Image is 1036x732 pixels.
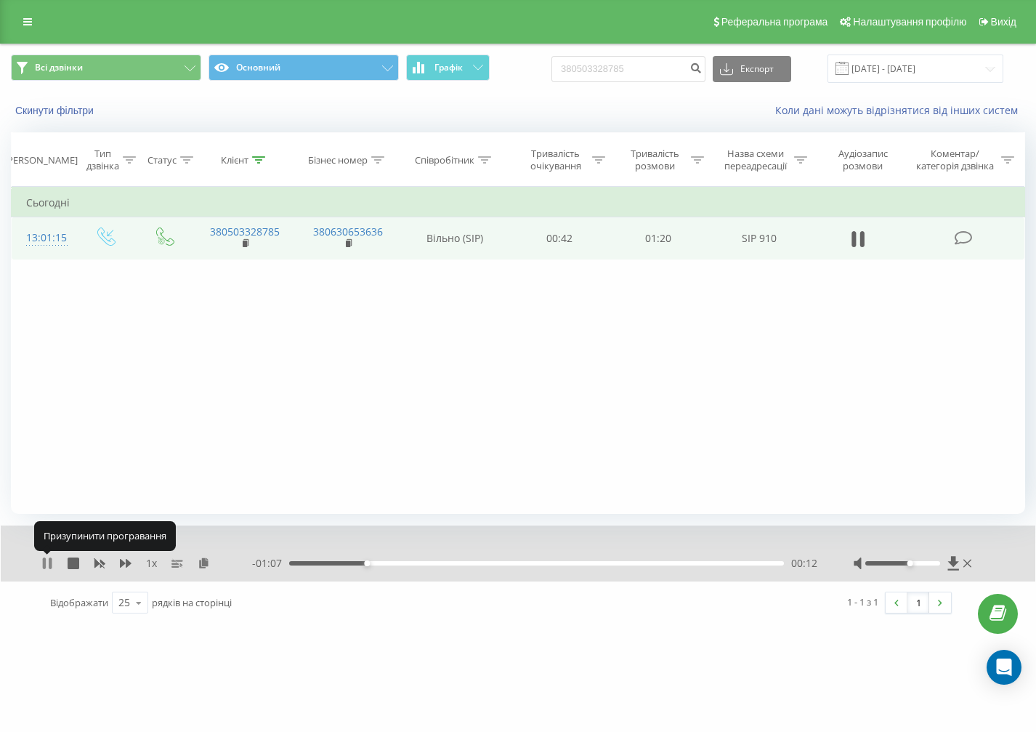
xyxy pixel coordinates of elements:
a: 380630653636 [313,225,383,238]
span: Всі дзвінки [35,62,83,73]
span: 00:12 [791,556,817,571]
td: Сьогодні [12,188,1025,217]
span: Відображати [50,596,108,609]
button: Основний [209,55,399,81]
div: Тривалість розмови [622,148,687,172]
td: 00:42 [510,217,609,260]
span: 1 x [146,556,157,571]
span: Реферальна програма [721,16,828,28]
div: Клієнт [221,154,248,166]
input: Пошук за номером [551,56,705,82]
a: Коли дані можуть відрізнятися вiд інших систем [775,103,1025,117]
div: Співробітник [415,154,474,166]
div: Бізнес номер [308,154,368,166]
div: 13:01:15 [26,224,60,252]
td: SIP 910 [708,217,811,260]
div: Статус [147,154,177,166]
div: Тип дзвінка [86,148,119,172]
td: Вільно (SIP) [399,217,510,260]
button: Графік [406,55,490,81]
td: 01:20 [609,217,708,260]
span: рядків на сторінці [152,596,232,609]
span: - 01:07 [252,556,289,571]
div: Призупинити програвання [34,521,176,550]
div: Accessibility label [364,560,370,566]
div: Аудіозапис розмови [824,148,902,172]
span: Вихід [991,16,1016,28]
div: Тривалість очікування [523,148,588,172]
div: 25 [118,595,130,610]
button: Скинути фільтри [11,104,101,117]
button: Всі дзвінки [11,55,201,81]
div: Коментар/категорія дзвінка [912,148,997,172]
div: Назва схеми переадресації [721,148,790,172]
span: Налаштування профілю [853,16,966,28]
div: Open Intercom Messenger [987,650,1021,685]
div: [PERSON_NAME] [4,154,78,166]
button: Експорт [713,56,791,82]
a: 1 [907,592,929,613]
span: Графік [434,63,463,73]
a: 380503328785 [210,225,280,238]
div: 1 - 1 з 1 [847,595,878,609]
div: Accessibility label [907,560,913,566]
